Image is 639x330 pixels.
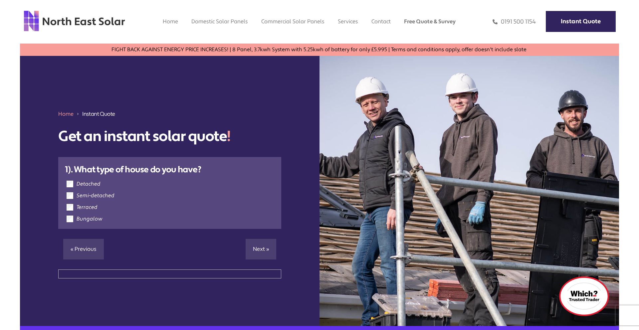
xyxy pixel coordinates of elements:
[559,276,609,316] img: which logo
[227,127,230,146] span: !
[77,204,98,211] label: Terraced
[404,18,456,25] a: Free Quote & Survey
[76,110,80,118] img: 211688_forward_arrow_icon.svg
[63,239,104,259] a: « Previous
[58,110,74,117] a: Home
[77,216,103,222] label: Bungalow
[163,18,178,25] a: Home
[493,18,498,26] img: phone icon
[338,18,358,25] a: Services
[77,192,114,199] label: Semi-detached
[191,18,248,25] a: Domestic Solar Panels
[65,164,201,175] strong: 1). What type of house do you have?
[371,18,391,25] a: Contact
[546,11,616,32] a: Instant Quote
[261,18,324,25] a: Commercial Solar Panels
[77,181,101,187] label: Detached
[23,10,125,32] img: north east solar logo
[493,18,536,26] a: 0191 500 1154
[82,110,115,118] span: Instant Quote
[246,239,276,259] a: Next »
[58,128,281,145] h1: Get an instant solar quote
[319,56,619,326] img: north east solar employees putting solar panels on a domestic house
